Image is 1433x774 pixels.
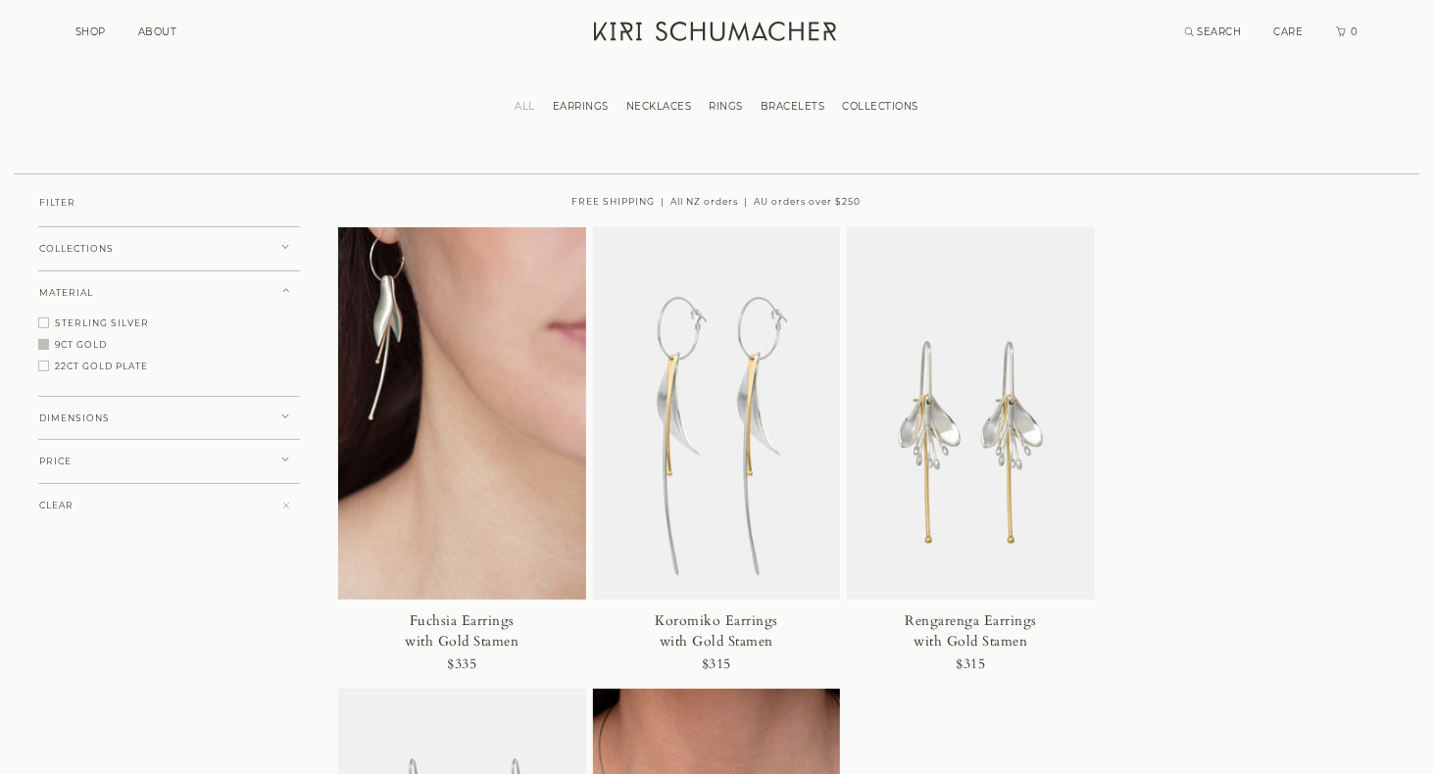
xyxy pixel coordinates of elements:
span: MATERIAL [39,288,93,298]
span: SEARCH [1198,25,1242,38]
img: Koromiko Earrings with Gold Stamen [593,227,841,600]
div: $315 [957,652,986,678]
a: Cart [1336,25,1359,38]
a: Rengarenga Earringswith Gold Stamen$315 [847,227,1095,689]
span: 0 [1349,25,1359,38]
button: DIMENSIONS [38,396,300,441]
img: Fuchsia Earrings with Gold Stamen [338,227,586,600]
a: COLLECTIONS [833,100,927,113]
a: EARRINGS [544,100,618,113]
a: Search [1185,25,1242,38]
a: NECKLACES [618,100,701,113]
a: ALL [506,100,544,113]
button: MATERIAL [38,270,300,315]
button: CLEAR [38,483,300,528]
div: Rengarenga Earrings with Gold Stamen [892,610,1051,652]
span: STERLING SILVER [55,317,149,328]
div: $335 [447,652,476,678]
span: 22CT GOLD PLATE [55,361,148,371]
div: Fuchsia Earrings with Gold Stamen [383,610,542,652]
a: Fuchsia Earringswith Gold Stamen$335 [338,227,586,689]
div: FREE SHIPPING | All NZ orders | AU orders over $250 [338,172,1095,227]
button: PRICE [38,439,300,484]
div: Koromiko Earrings with Gold Stamen [637,610,796,652]
button: STERLING SILVER [38,315,300,327]
a: ABOUT [138,25,177,38]
a: SHOP [75,25,106,38]
span: CLEAR [39,501,74,510]
button: 9CT GOLD [38,337,300,349]
span: 9CT GOLD [55,339,107,350]
button: COLLECTIONS [38,226,300,271]
a: RINGS [700,100,752,113]
a: Koromiko Earringswith Gold Stamen$315 [593,227,841,689]
span: FILTER [39,198,75,208]
a: CARE [1274,25,1304,38]
span: COLLECTIONS [39,244,114,254]
span: PRICE [39,457,72,466]
button: 22CT GOLD PLATE [38,359,300,370]
a: BRACELETS [752,100,834,113]
div: $315 [702,652,731,678]
img: Rengarenga Earrings with Gold Stamen [847,227,1095,600]
span: DIMENSIONS [39,413,110,423]
a: Kiri Schumacher Home [582,10,852,59]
